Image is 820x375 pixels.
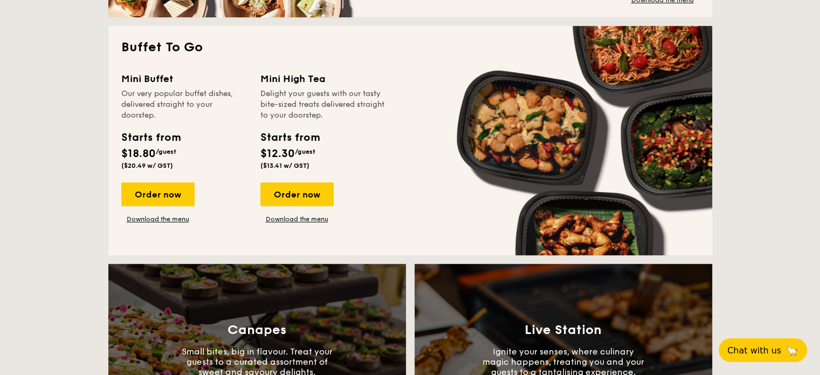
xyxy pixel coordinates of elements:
[260,162,309,169] span: ($13.41 w/ GST)
[121,182,195,206] div: Order now
[260,129,319,146] div: Starts from
[228,323,286,338] h3: Canapes
[121,162,173,169] span: ($20.49 w/ GST)
[260,215,334,223] a: Download the menu
[156,148,176,155] span: /guest
[121,39,699,56] h2: Buffet To Go
[121,88,247,121] div: Our very popular buffet dishes, delivered straight to your doorstep.
[719,338,807,362] button: Chat with us🦙
[121,129,180,146] div: Starts from
[121,71,247,86] div: Mini Buffet
[121,147,156,160] span: $18.80
[260,71,387,86] div: Mini High Tea
[260,88,387,121] div: Delight your guests with our tasty bite-sized treats delivered straight to your doorstep.
[260,147,295,160] span: $12.30
[121,215,195,223] a: Download the menu
[260,182,334,206] div: Order now
[785,344,798,357] span: 🦙
[295,148,315,155] span: /guest
[727,345,781,356] span: Chat with us
[525,323,602,338] h3: Live Station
